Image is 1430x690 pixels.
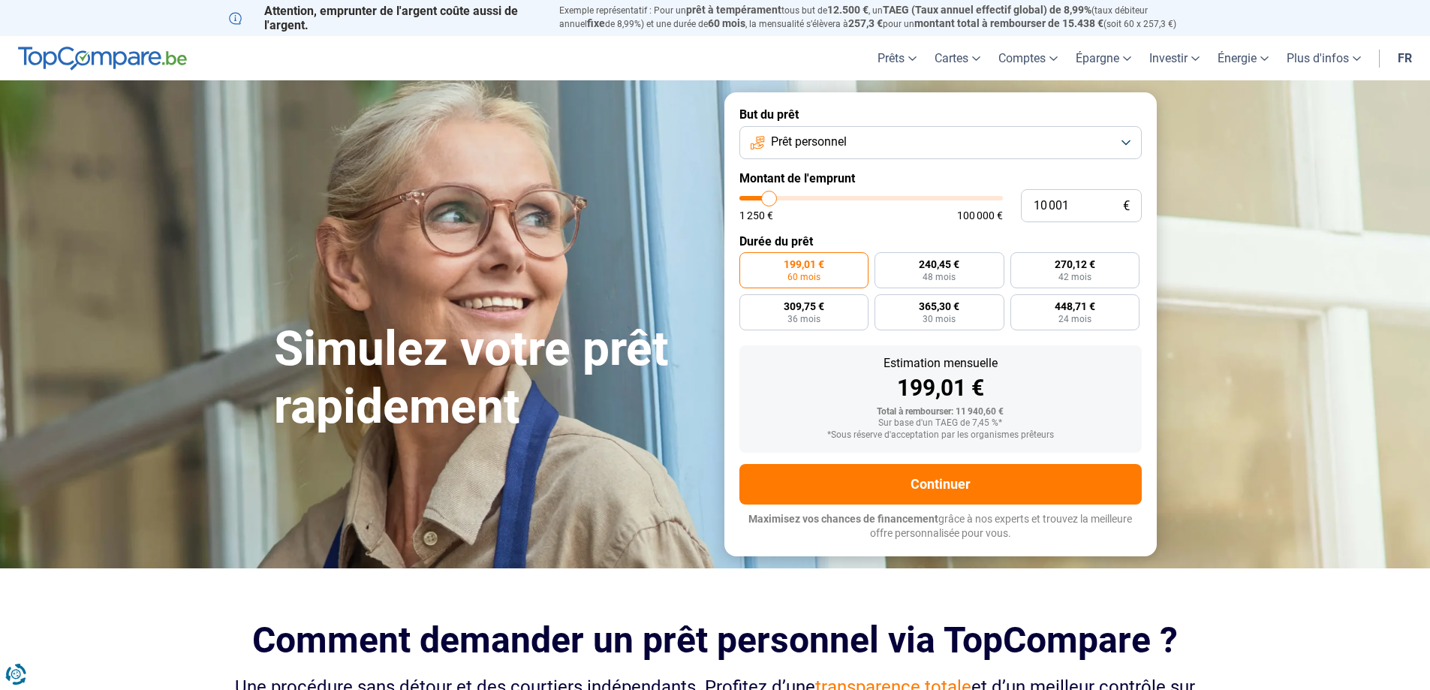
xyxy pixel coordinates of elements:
[957,210,1003,221] span: 100 000 €
[739,234,1142,249] label: Durée du prêt
[751,357,1130,369] div: Estimation mensuelle
[739,464,1142,505] button: Continuer
[923,315,956,324] span: 30 mois
[787,315,820,324] span: 36 mois
[751,418,1130,429] div: Sur base d'un TAEG de 7,45 %*
[274,321,706,436] h1: Simulez votre prêt rapidement
[926,36,989,80] a: Cartes
[919,301,959,312] span: 365,30 €
[739,210,773,221] span: 1 250 €
[883,4,1091,16] span: TAEG (Taux annuel effectif global) de 8,99%
[923,273,956,282] span: 48 mois
[1209,36,1278,80] a: Énergie
[869,36,926,80] a: Prêts
[919,259,959,270] span: 240,45 €
[739,512,1142,541] p: grâce à nos experts et trouvez la meilleure offre personnalisée pour vous.
[848,17,883,29] span: 257,3 €
[686,4,781,16] span: prêt à tempérament
[1067,36,1140,80] a: Épargne
[1058,315,1091,324] span: 24 mois
[18,47,187,71] img: TopCompare
[1389,36,1421,80] a: fr
[587,17,605,29] span: fixe
[784,301,824,312] span: 309,75 €
[748,513,938,525] span: Maximisez vos chances de financement
[751,407,1130,417] div: Total à rembourser: 11 940,60 €
[708,17,745,29] span: 60 mois
[739,107,1142,122] label: But du prêt
[751,377,1130,399] div: 199,01 €
[1055,301,1095,312] span: 448,71 €
[559,4,1202,31] p: Exemple représentatif : Pour un tous but de , un (taux débiteur annuel de 8,99%) et une durée de ...
[1123,200,1130,212] span: €
[784,259,824,270] span: 199,01 €
[989,36,1067,80] a: Comptes
[771,134,847,150] span: Prêt personnel
[1058,273,1091,282] span: 42 mois
[739,171,1142,185] label: Montant de l'emprunt
[739,126,1142,159] button: Prêt personnel
[229,4,541,32] p: Attention, emprunter de l'argent coûte aussi de l'argent.
[827,4,869,16] span: 12.500 €
[1140,36,1209,80] a: Investir
[1055,259,1095,270] span: 270,12 €
[229,619,1202,661] h2: Comment demander un prêt personnel via TopCompare ?
[751,430,1130,441] div: *Sous réserve d'acceptation par les organismes prêteurs
[914,17,1103,29] span: montant total à rembourser de 15.438 €
[787,273,820,282] span: 60 mois
[1278,36,1370,80] a: Plus d'infos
